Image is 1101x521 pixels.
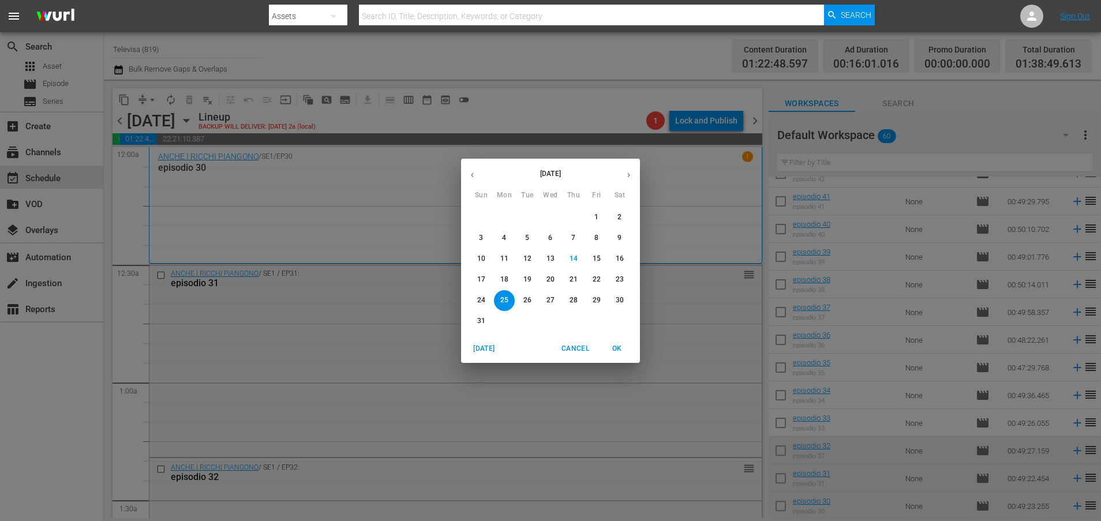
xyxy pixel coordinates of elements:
p: 6 [548,233,552,243]
button: 30 [609,290,630,311]
p: [DATE] [484,168,617,179]
button: 11 [494,249,515,269]
span: [DATE] [470,343,498,355]
p: 19 [523,275,531,284]
a: Sign Out [1060,12,1090,21]
p: 27 [546,295,555,305]
span: Search [841,5,871,25]
button: 18 [494,269,515,290]
p: 4 [502,233,506,243]
button: 21 [563,269,584,290]
button: 29 [586,290,607,311]
span: Sat [609,190,630,201]
button: 2 [609,207,630,228]
p: 14 [570,254,578,264]
p: 12 [523,254,531,264]
p: 21 [570,275,578,284]
button: 25 [494,290,515,311]
button: [DATE] [466,339,503,358]
button: 12 [517,249,538,269]
p: 9 [617,233,621,243]
p: 15 [593,254,601,264]
p: 17 [477,275,485,284]
span: Fri [586,190,607,201]
span: menu [7,9,21,23]
span: Mon [494,190,515,201]
button: OK [598,339,635,358]
button: 27 [540,290,561,311]
button: 14 [563,249,584,269]
p: 30 [616,295,624,305]
button: 17 [471,269,492,290]
span: OK [603,343,631,355]
button: 1 [586,207,607,228]
p: 28 [570,295,578,305]
p: 22 [593,275,601,284]
button: 3 [471,228,492,249]
button: 19 [517,269,538,290]
button: 28 [563,290,584,311]
button: 31 [471,311,492,332]
img: ans4CAIJ8jUAAAAAAAAAAAAAAAAAAAAAAAAgQb4GAAAAAAAAAAAAAAAAAAAAAAAAJMjXAAAAAAAAAAAAAAAAAAAAAAAAgAT5G... [28,3,83,30]
span: Thu [563,190,584,201]
p: 1 [594,212,598,222]
button: 5 [517,228,538,249]
button: 7 [563,228,584,249]
button: Cancel [557,339,594,358]
p: 3 [479,233,483,243]
span: Cancel [561,343,589,355]
p: 16 [616,254,624,264]
p: 31 [477,316,485,326]
span: Sun [471,190,492,201]
p: 10 [477,254,485,264]
button: 13 [540,249,561,269]
button: 26 [517,290,538,311]
button: 15 [586,249,607,269]
p: 11 [500,254,508,264]
button: 8 [586,228,607,249]
span: Wed [540,190,561,201]
p: 2 [617,212,621,222]
p: 7 [571,233,575,243]
button: 9 [609,228,630,249]
button: 24 [471,290,492,311]
p: 13 [546,254,555,264]
button: 6 [540,228,561,249]
button: 10 [471,249,492,269]
button: 16 [609,249,630,269]
p: 18 [500,275,508,284]
button: 23 [609,269,630,290]
p: 20 [546,275,555,284]
p: 8 [594,233,598,243]
p: 24 [477,295,485,305]
p: 23 [616,275,624,284]
p: 26 [523,295,531,305]
p: 29 [593,295,601,305]
button: 20 [540,269,561,290]
button: 4 [494,228,515,249]
button: 22 [586,269,607,290]
span: Tue [517,190,538,201]
p: 5 [525,233,529,243]
p: 25 [500,295,508,305]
